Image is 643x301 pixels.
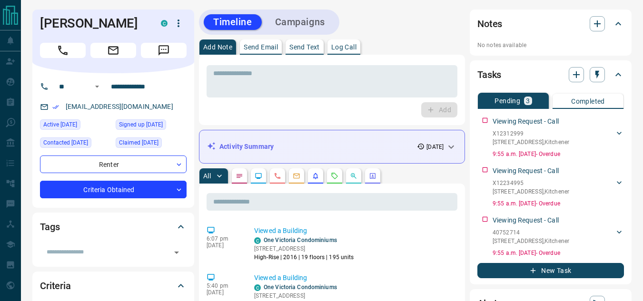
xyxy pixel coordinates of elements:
[495,97,520,104] p: Pending
[264,284,337,291] a: One Victoria Condominiums
[331,172,338,180] svg: Requests
[493,249,624,257] p: 9:55 a.m. [DATE] - Overdue
[207,242,240,249] p: [DATE]
[219,142,274,152] p: Activity Summary
[254,226,454,236] p: Viewed a Building
[255,172,262,180] svg: Lead Browsing Activity
[477,263,624,278] button: New Task
[52,104,59,110] svg: Email Verified
[207,138,457,155] div: Activity Summary[DATE]
[91,81,103,92] button: Open
[493,228,569,237] p: 40752714
[141,43,187,58] span: Message
[293,172,300,180] svg: Emails
[40,16,147,31] h1: [PERSON_NAME]
[90,43,136,58] span: Email
[244,44,278,50] p: Send Email
[571,98,605,105] p: Completed
[266,14,335,30] button: Campaigns
[493,150,624,158] p: 9:55 a.m. [DATE] - Overdue
[40,43,86,58] span: Call
[493,215,559,225] p: Viewing Request - Call
[119,138,158,147] span: Claimed [DATE]
[477,16,502,31] h2: Notes
[207,235,240,242] p: 6:07 pm
[254,237,261,244] div: condos.ca
[161,20,168,27] div: condos.ca
[477,41,624,49] p: No notes available
[207,282,240,289] p: 5:40 pm
[493,237,569,245] p: [STREET_ADDRESS] , Kitchener
[236,172,243,180] svg: Notes
[204,14,262,30] button: Timeline
[274,172,281,180] svg: Calls
[254,273,454,283] p: Viewed a Building
[119,120,163,129] span: Signed up [DATE]
[493,166,559,176] p: Viewing Request - Call
[493,177,624,198] div: X12234995[STREET_ADDRESS],Kitchener
[40,215,187,238] div: Tags
[40,181,187,198] div: Criteria Obtained
[493,117,559,126] p: Viewing Request - Call
[493,127,624,148] div: X12312999[STREET_ADDRESS],Kitchener
[203,44,232,50] p: Add Note
[289,44,320,50] p: Send Text
[493,199,624,208] p: 9:55 a.m. [DATE] - Overdue
[331,44,356,50] p: Log Call
[207,289,240,296] p: [DATE]
[40,274,187,297] div: Criteria
[477,12,624,35] div: Notes
[493,129,569,138] p: X12312999
[493,138,569,146] p: [STREET_ADDRESS] , Kitchener
[40,155,187,173] div: Renter
[493,179,569,187] p: X12234995
[40,137,111,151] div: Fri Aug 08 2025
[66,103,173,110] a: [EMAIL_ADDRESS][DOMAIN_NAME]
[350,172,357,180] svg: Opportunities
[203,173,211,179] p: All
[254,284,261,291] div: condos.ca
[526,97,530,104] p: 3
[40,119,111,133] div: Wed Aug 06 2025
[426,143,444,151] p: [DATE]
[477,67,501,82] h2: Tasks
[40,219,59,234] h2: Tags
[477,63,624,86] div: Tasks
[264,237,337,243] a: One Victoria Condominiums
[493,187,569,196] p: [STREET_ADDRESS] , Kitchener
[116,119,187,133] div: Tue Jul 15 2025
[312,172,319,180] svg: Listing Alerts
[493,226,624,247] div: 40752714[STREET_ADDRESS],Kitchener
[116,137,187,151] div: Wed Aug 06 2025
[254,291,354,300] p: [STREET_ADDRESS]
[43,120,77,129] span: Active [DATE]
[254,244,354,253] p: [STREET_ADDRESS]
[369,172,376,180] svg: Agent Actions
[254,253,354,262] p: High-Rise | 2016 | 19 floors | 195 units
[43,138,88,147] span: Contacted [DATE]
[40,278,71,293] h2: Criteria
[170,246,183,259] button: Open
